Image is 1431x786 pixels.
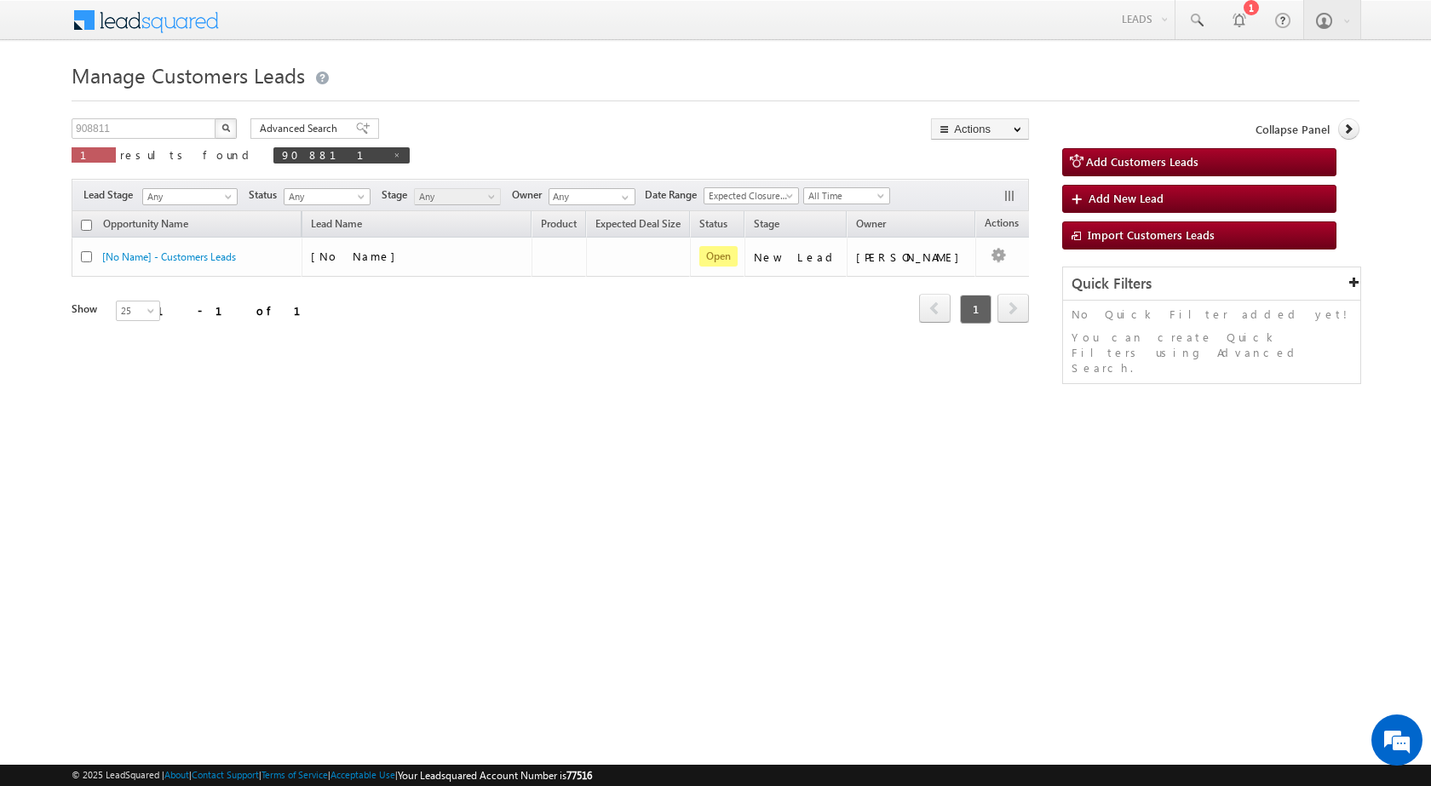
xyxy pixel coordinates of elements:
div: New Lead [754,250,839,265]
span: © 2025 LeadSquared | | | | | [72,767,592,783]
span: All Time [804,188,885,204]
span: Any [415,189,496,204]
input: Type to Search [549,188,635,205]
a: Contact Support [192,769,259,780]
span: Opportunity Name [103,217,188,230]
span: Actions [976,214,1027,236]
span: Advanced Search [260,121,342,136]
span: Stage [382,187,414,203]
div: Quick Filters [1063,267,1360,301]
a: Expected Deal Size [587,215,689,237]
span: 1 [80,147,107,162]
button: Actions [931,118,1029,140]
span: next [997,294,1029,323]
span: Manage Customers Leads [72,61,305,89]
a: Terms of Service [261,769,328,780]
span: Collapse Panel [1256,122,1330,137]
input: Check all records [81,220,92,231]
span: Owner [856,217,886,230]
span: Expected Closure Date [704,188,793,204]
a: About [164,769,189,780]
img: Search [221,123,230,132]
span: 25 [117,303,162,318]
span: 908811 [282,147,384,162]
a: Status [691,215,736,237]
a: Show All Items [612,189,634,206]
a: Any [284,188,371,205]
a: 25 [116,301,160,321]
div: [PERSON_NAME] [856,250,968,265]
span: Any [284,189,365,204]
span: Add New Lead [1089,191,1164,205]
span: Any [143,189,232,204]
span: Import Customers Leads [1088,227,1215,242]
a: All Time [803,187,890,204]
span: Expected Deal Size [595,217,681,230]
span: results found [120,147,256,162]
p: You can create Quick Filters using Advanced Search. [1072,330,1352,376]
span: Date Range [645,187,704,203]
a: Any [142,188,238,205]
span: Lead Name [302,215,371,237]
span: Owner [512,187,549,203]
span: Open [699,246,738,267]
span: [No Name] [311,249,404,263]
a: prev [919,295,951,323]
a: [No Name] - Customers Leads [102,250,236,263]
span: Lead Stage [83,187,140,203]
span: Status [249,187,284,203]
a: Stage [745,215,788,237]
div: 1 - 1 of 1 [157,301,321,320]
span: Add Customers Leads [1086,154,1198,169]
span: Stage [754,217,779,230]
a: Expected Closure Date [704,187,799,204]
span: prev [919,294,951,323]
a: Any [414,188,501,205]
p: No Quick Filter added yet! [1072,307,1352,322]
span: Product [541,217,577,230]
span: 1 [960,295,991,324]
a: next [997,295,1029,323]
div: Show [72,301,102,317]
a: Opportunity Name [95,215,197,237]
span: Your Leadsquared Account Number is [398,769,592,782]
span: 77516 [566,769,592,782]
a: Acceptable Use [330,769,395,780]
